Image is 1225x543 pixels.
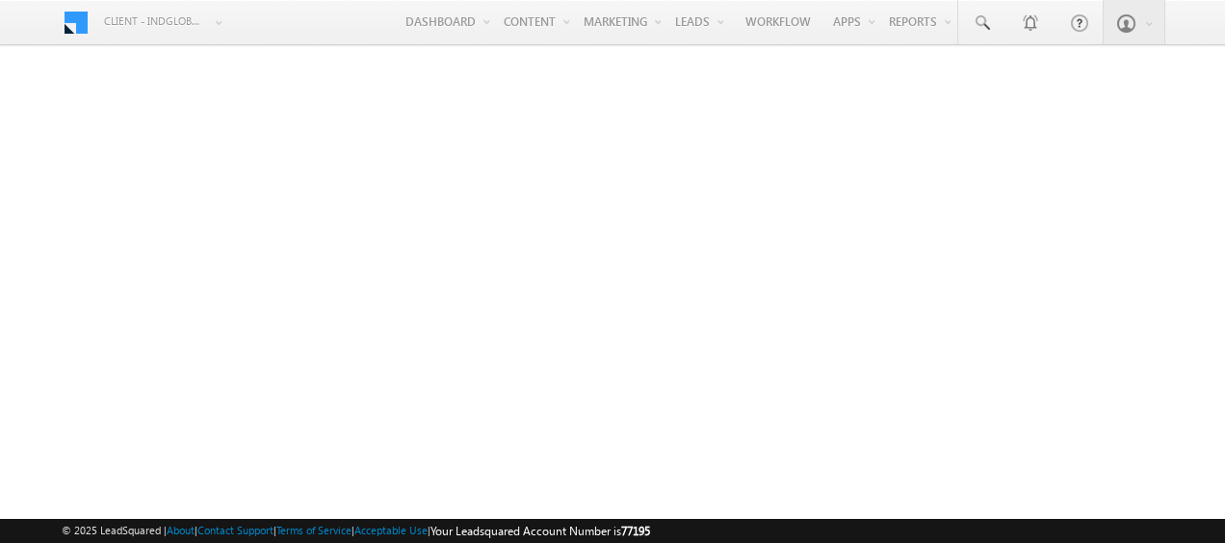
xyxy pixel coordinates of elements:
a: Terms of Service [276,524,352,536]
span: 77195 [621,524,650,538]
span: Client - indglobal2 (77195) [104,12,205,31]
span: Your Leadsquared Account Number is [430,524,650,538]
a: About [167,524,195,536]
span: © 2025 LeadSquared | | | | | [62,522,650,540]
a: Contact Support [197,524,274,536]
a: Acceptable Use [354,524,428,536]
